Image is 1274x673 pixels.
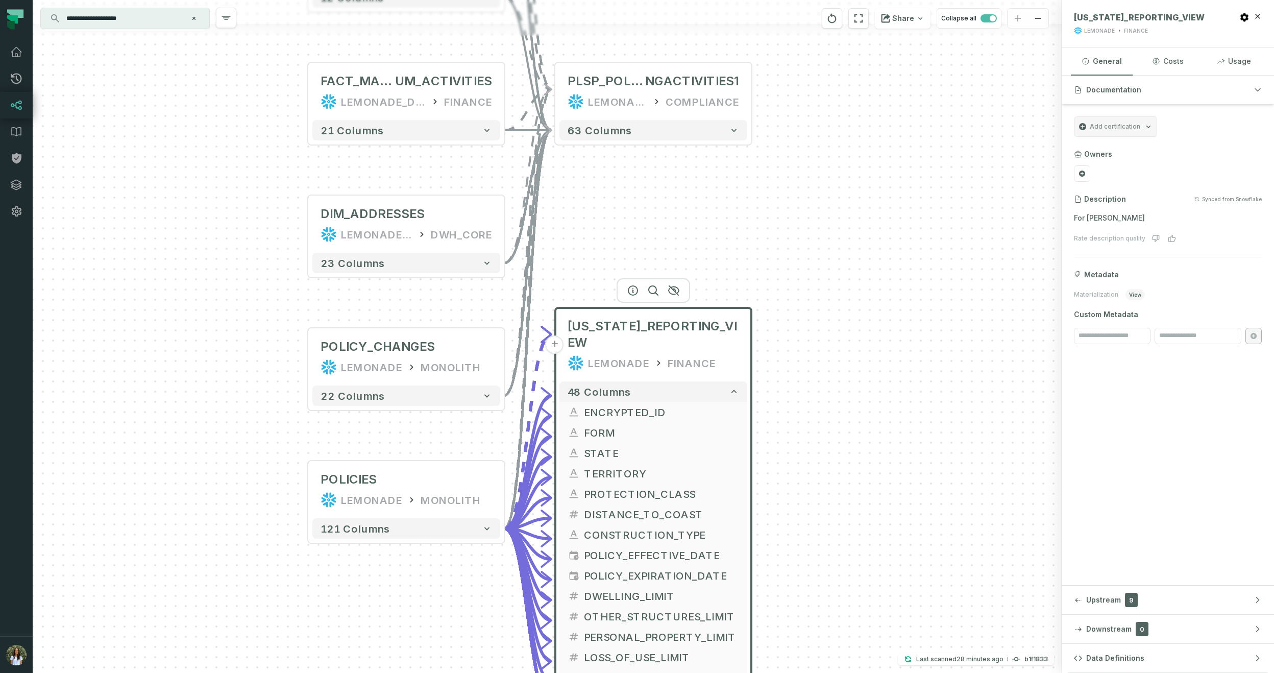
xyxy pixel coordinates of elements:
[1062,644,1274,672] button: Data Definitions
[568,631,580,643] span: decimal
[189,13,199,23] button: Clear search query
[1024,656,1048,662] h4: b1f1833
[568,318,739,351] span: [US_STATE]_REPORTING_VIEW
[568,610,580,622] span: decimal
[1074,116,1157,137] div: Add certification
[568,426,580,439] span: string
[559,402,747,422] button: ENCRYPTED_ID
[584,568,739,583] span: POLICY_EXPIRATION_DATE
[568,488,580,500] span: string
[395,73,492,89] span: UM_ACTIVITIES
[504,334,551,528] g: Edge from c2cbcb7d815b7d968c3bb742497d5f23 to 38df076ac6cd8c31f49708f1b22e8d5e
[1074,309,1262,320] span: Custom Metadata
[584,404,739,420] span: ENCRYPTED_ID
[1062,586,1274,614] button: Upstream9
[568,73,739,89] div: PLSP_POLICY_BILLINGACTIVITIES1
[504,457,551,528] g: Edge from c2cbcb7d815b7d968c3bb742497d5f23 to 38df076ac6cd8c31f49708f1b22e8d5e
[321,206,425,222] div: DIM_ADDRESSES
[321,73,395,89] span: FACT_MASTER_BILLING_PREMI
[584,650,739,665] span: LOSS_OF_USE_LIMIT
[1084,194,1126,204] h3: Description
[1062,76,1274,104] button: Documentation
[1028,9,1048,29] button: zoom out
[559,606,747,627] button: OTHER_STRUCTURES_LIMIT
[504,498,551,528] g: Edge from c2cbcb7d815b7d968c3bb742497d5f23 to 38df076ac6cd8c31f49708f1b22e8d5e
[568,467,580,479] span: string
[504,528,551,580] g: Edge from c2cbcb7d815b7d968c3bb742497d5f23 to 38df076ac6cd8c31f49708f1b22e8d5e
[584,425,739,440] span: FORM
[1074,12,1205,22] span: [US_STATE]_REPORTING_VIEW
[321,390,385,402] span: 22 columns
[584,547,739,563] span: POLICY_EFFECTIVE_DATE
[321,339,435,355] div: POLICY_CHANGES
[421,492,481,508] div: MONOLITH
[341,93,426,110] div: LEMONADE_DWH
[546,335,564,354] button: +
[504,518,551,528] g: Edge from c2cbcb7d815b7d968c3bb742497d5f23 to 38df076ac6cd8c31f49708f1b22e8d5e
[504,396,551,528] g: Edge from c2cbcb7d815b7d968c3bb742497d5f23 to 38df076ac6cd8c31f49708f1b22e8d5e
[504,528,551,641] g: Edge from c2cbcb7d815b7d968c3bb742497d5f23 to 38df076ac6cd8c31f49708f1b22e8d5e
[584,527,739,542] span: CONSTRUCTION_TYPE
[341,226,412,243] div: LEMONADE_DWH
[504,528,551,559] g: Edge from c2cbcb7d815b7d968c3bb742497d5f23 to 38df076ac6cd8c31f49708f1b22e8d5e
[568,124,632,136] span: 63 columns
[1090,123,1140,131] span: Add certification
[1125,289,1145,300] span: view
[957,655,1003,663] relative-time: Sep 11, 2025, 2:07 PM GMT+3
[937,8,1001,29] button: Collapse all
[559,443,747,463] button: STATE
[568,386,631,398] span: 48 columns
[668,355,716,371] div: FINANCE
[584,507,739,522] span: DISTANCE_TO_COAST
[588,355,649,371] div: LEMONADE
[1086,624,1132,634] span: Downstream
[666,93,739,110] div: COMPLIANCE
[321,73,492,89] div: FACT_MASTER_BILLING_PREMIUM_ACTIVITIES
[1084,149,1112,159] h3: Owners
[504,528,551,539] g: Edge from c2cbcb7d815b7d968c3bb742497d5f23 to 38df076ac6cd8c31f49708f1b22e8d5e
[1074,291,1118,299] span: Materialization
[6,645,27,665] img: avatar of Noa Gordon
[568,569,580,582] span: date
[559,545,747,565] button: POLICY_EFFECTIVE_DATE
[568,508,580,520] span: decimal
[504,528,551,661] g: Edge from c2cbcb7d815b7d968c3bb742497d5f23 to 38df076ac6cd8c31f49708f1b22e8d5e
[1084,27,1115,35] div: LEMONADE
[898,653,1054,665] button: Last scanned[DATE] 2:07:25 PMb1f1833
[504,437,551,528] g: Edge from c2cbcb7d815b7d968c3bb742497d5f23 to 38df076ac6cd8c31f49708f1b22e8d5e
[559,586,747,606] button: DWELLING_LIMIT
[504,477,551,528] g: Edge from c2cbcb7d815b7d968c3bb742497d5f23 to 38df076ac6cd8c31f49708f1b22e8d5e
[1071,47,1133,75] button: General
[568,590,580,602] span: decimal
[584,609,739,624] span: OTHER_STRUCTURES_LIMIT
[559,627,747,647] button: PERSONAL_PROPERTY_LIMIT
[431,226,492,243] div: DWH_CORE
[1124,27,1148,35] div: FINANCE
[584,629,739,644] span: PERSONAL_PROPERTY_LIMIT
[321,522,390,535] span: 121 columns
[559,565,747,586] button: POLICY_EXPIRATION_DATE
[421,359,481,375] div: MONOLITH
[1203,47,1265,75] button: Usage
[568,528,580,541] span: string
[916,654,1003,664] p: Last scanned
[559,647,747,667] button: LOSS_OF_USE_LIMIT
[584,445,739,461] span: STATE
[504,89,551,130] g: Edge from dc7f9bfb697ae21325a952ffa919f405 to d45c58266ac9138461c0fa795b5bd2c3
[568,406,580,418] span: string
[584,486,739,501] span: PROTECTION_CLASS
[1086,595,1121,605] span: Upstream
[504,528,551,600] g: Edge from c2cbcb7d815b7d968c3bb742497d5f23 to 38df076ac6cd8c31f49708f1b22e8d5e
[559,524,747,545] button: CONSTRUCTION_TYPE
[504,130,551,396] g: Edge from e2c10101da3a3f1fd724939f2c8e38df to d45c58266ac9138461c0fa795b5bd2c3
[1086,653,1144,663] span: Data Definitions
[1084,270,1119,280] span: Metadata
[1194,196,1262,202] button: Synced from Snowflake
[568,447,580,459] span: string
[1136,622,1148,636] span: 0
[584,466,739,481] span: TERRITORY
[559,484,747,504] button: PROTECTION_CLASS
[504,416,551,528] g: Edge from c2cbcb7d815b7d968c3bb742497d5f23 to 38df076ac6cd8c31f49708f1b22e8d5e
[504,89,551,528] g: Edge from c2cbcb7d815b7d968c3bb742497d5f23 to d45c58266ac9138461c0fa795b5bd2c3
